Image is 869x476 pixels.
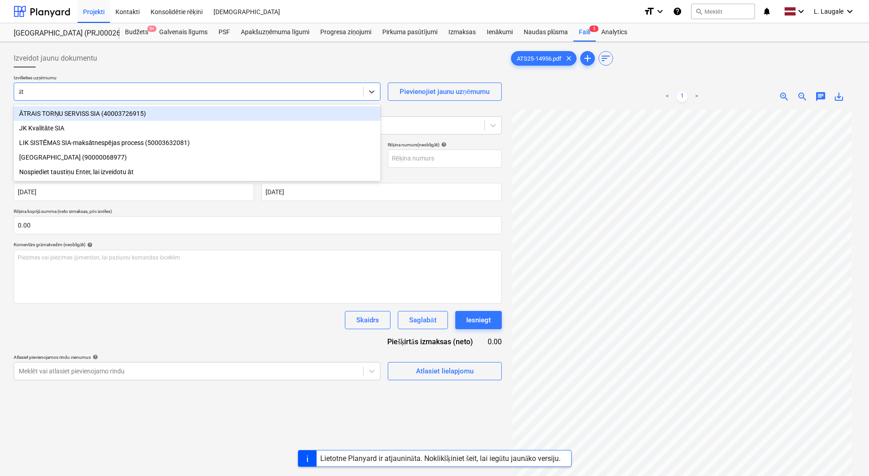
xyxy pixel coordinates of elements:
a: Progresa ziņojumi [315,23,377,41]
div: Pievienojiet jaunu uzņēmumu [400,86,490,98]
span: ATS25-14956.pdf [511,55,567,62]
div: Lietotne Planyard ir atjaunināta. Noklikšķiniet šeit, lai iegūtu jaunāko versiju. [320,454,561,463]
div: Saglabāt [409,314,436,326]
a: Pirkuma pasūtījumi [377,23,443,41]
a: Page 1 is your current page [676,91,687,102]
button: Atlasiet lielapjomu [388,362,502,380]
span: save_alt [833,91,844,102]
div: Skaidrs [356,314,379,326]
span: zoom_in [779,91,790,102]
a: Galvenais līgums [154,23,213,41]
div: ATS25-14956.pdf [511,51,577,66]
i: format_size [644,6,655,17]
div: Budžets [120,23,154,41]
a: PSF [213,23,235,41]
span: chat [815,91,826,102]
span: 9+ [147,26,156,32]
div: Nospiediet taustiņu Enter, lai izveidotu āt [14,165,380,179]
input: Izpildes datums nav norādīts [261,183,502,201]
button: Saglabāt [398,311,448,329]
a: Previous page [662,91,673,102]
input: Rēķina datums nav norādīts [14,183,254,201]
i: keyboard_arrow_down [796,6,807,17]
button: Meklēt [691,4,755,19]
a: Apakšuzņēmuma līgumi [235,23,315,41]
a: Analytics [596,23,633,41]
i: notifications [762,6,771,17]
span: help [85,242,93,248]
div: Atlasiet pievienojamos rindu vienumus [14,354,380,360]
span: 5 [589,26,598,32]
a: Ienākumi [481,23,518,41]
span: zoom_out [797,91,808,102]
span: sort [600,53,611,64]
span: Izveidot jaunu dokumentu [14,53,97,64]
button: Skaidrs [345,311,390,329]
span: clear [563,53,574,64]
input: Rēķina kopējā summa (neto izmaksas, pēc izvēles) [14,216,502,234]
div: JK Kvalitāte SIA [14,121,380,135]
a: Faili5 [573,23,596,41]
div: [GEOGRAPHIC_DATA] (PRJ0002627, K-1 un K-2(2.kārta) 2601960 [14,29,109,38]
span: help [91,354,98,360]
i: keyboard_arrow_down [844,6,855,17]
a: Budžets9+ [120,23,154,41]
span: L. Laugale [814,8,843,15]
iframe: Chat Widget [823,432,869,476]
div: Rēķina numurs (neobligāti) [388,142,502,148]
div: [GEOGRAPHIC_DATA] (90000068977) [14,150,380,165]
button: Iesniegt [455,311,502,329]
a: Next page [691,91,702,102]
a: Naudas plūsma [518,23,574,41]
span: help [439,142,447,147]
div: Komentārs grāmatvedim (neobligāti) [14,242,502,248]
input: Rēķina numurs [388,150,502,168]
i: keyboard_arrow_down [655,6,666,17]
div: Atlasiet lielapjomu [416,365,474,377]
div: Faili [573,23,596,41]
div: Piešķirtās izmaksas (neto) [380,336,487,347]
span: add [582,53,593,64]
div: Rīgas Tehniskā universitāte (90000068977) [14,150,380,165]
div: LIK SISTĒMAS SIA-maksātnespējas process (50003632081) [14,135,380,150]
div: 0.00 [488,336,502,347]
a: Izmaksas [443,23,481,41]
p: Rēķina kopējā summa (neto izmaksas, pēc izvēles) [14,208,502,216]
p: Izvēlieties uzņēmumu [14,75,380,83]
div: ĀTRAIS TORŅU SERVISS SIA (40003726915) [14,106,380,121]
i: Zināšanu pamats [673,6,682,17]
span: search [695,8,702,15]
button: Pievienojiet jaunu uzņēmumu [388,83,502,101]
div: [PERSON_NAME] [261,175,502,181]
div: Iesniegt [466,314,491,326]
